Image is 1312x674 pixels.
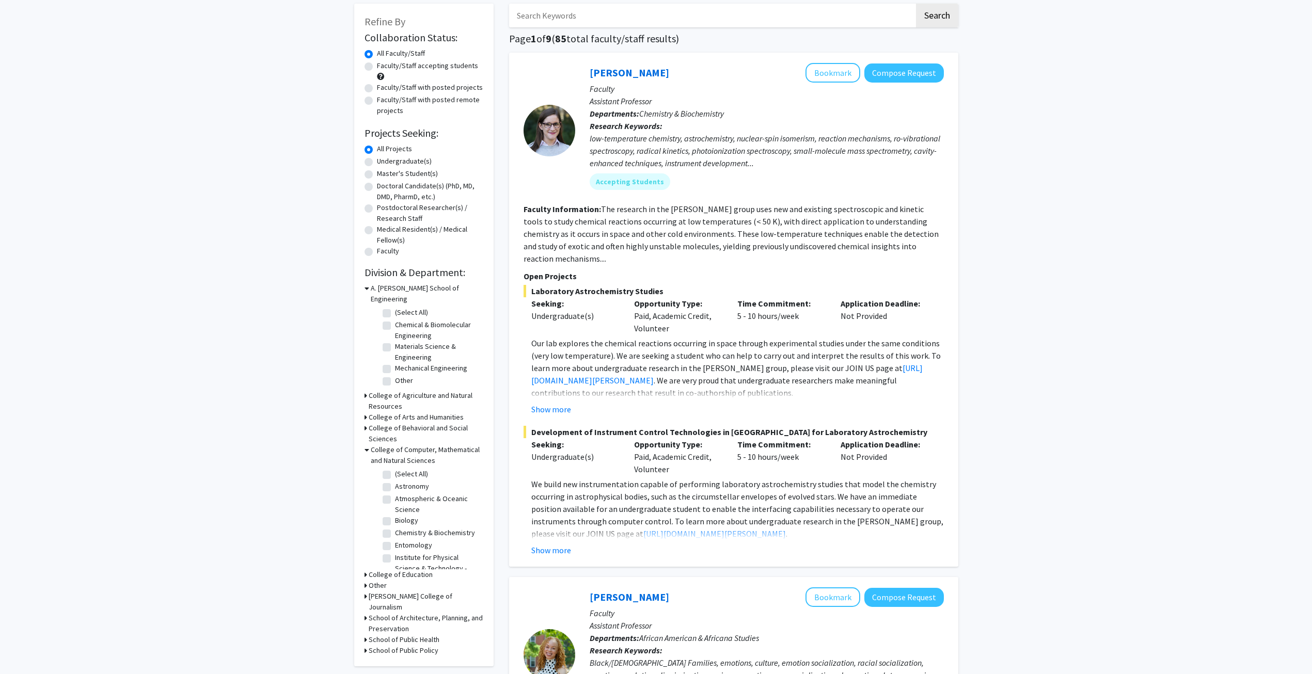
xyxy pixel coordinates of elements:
h2: Division & Department: [365,266,483,279]
p: Faculty [590,607,944,619]
div: Undergraduate(s) [531,310,619,322]
label: Mechanical Engineering [395,363,467,374]
div: low-temperature chemistry, astrochemistry, nuclear-spin isomerism, reaction mechanisms, ro-vibrat... [590,132,944,169]
p: We build new instrumentation capable of performing laboratory astrochemistry studies that model t... [531,478,944,540]
button: Add Leah Dodson to Bookmarks [805,63,860,83]
iframe: Chat [8,628,44,666]
span: 85 [555,32,566,45]
span: Laboratory Astrochemistry Studies [524,285,944,297]
span: 1 [531,32,536,45]
fg-read-more: The research in the [PERSON_NAME] group uses new and existing spectroscopic and kinetic tools to ... [524,204,939,264]
p: Seeking: [531,438,619,451]
span: Refine By [365,15,405,28]
label: Atmospheric & Oceanic Science [395,493,481,515]
a: [PERSON_NAME] [590,66,669,79]
p: Application Deadline: [841,297,928,310]
h2: Projects Seeking: [365,127,483,139]
b: Faculty Information: [524,204,601,214]
button: Search [916,4,958,27]
button: Compose Request to Angel Dunbar [864,588,944,607]
p: Faculty [590,83,944,95]
div: Not Provided [833,297,936,334]
label: Faculty/Staff with posted remote projects [377,94,483,116]
label: Materials Science & Engineering [395,341,481,363]
b: Departments: [590,633,639,643]
label: Chemical & Biomolecular Engineering [395,319,481,341]
div: Not Provided [833,438,936,475]
label: Doctoral Candidate(s) (PhD, MD, DMD, PharmD, etc.) [377,181,483,202]
p: Assistant Professor [590,619,944,632]
p: Assistant Professor [590,95,944,107]
span: African American & Africana Studies [639,633,759,643]
h3: College of Arts and Humanities [369,412,464,423]
label: Biology [395,515,418,526]
b: Departments: [590,108,639,119]
input: Search Keywords [509,4,914,27]
p: Time Commitment: [737,297,825,310]
label: Master's Student(s) [377,168,438,179]
label: Chemistry & Biochemistry [395,527,475,538]
label: All Projects [377,143,412,154]
label: Institute for Physical Science & Technology - Biophysics [395,552,481,585]
p: Application Deadline: [841,438,928,451]
button: Show more [531,403,571,415]
p: Opportunity Type: [634,297,722,310]
a: [PERSON_NAME] [590,590,669,603]
mat-chip: Accepting Students [590,173,670,190]
h3: A. [PERSON_NAME] School of Engineering [371,283,483,304]
label: Faculty/Staff with posted projects [377,82,483,93]
h2: Collaboration Status: [365,31,483,44]
label: Undergraduate(s) [377,156,432,167]
h3: Other [369,580,387,591]
label: Faculty [377,246,399,256]
button: Show more [531,544,571,556]
a: [URL][DOMAIN_NAME][PERSON_NAME] [643,528,786,539]
div: Paid, Academic Credit, Volunteer [626,438,730,475]
div: 5 - 10 hours/week [730,297,833,334]
label: Medical Resident(s) / Medical Fellow(s) [377,224,483,246]
span: Chemistry & Biochemistry [639,108,724,119]
span: Development of Instrument Control Technologies in [GEOGRAPHIC_DATA] for Laboratory Astrochemistry [524,426,944,438]
b: Research Keywords: [590,645,662,655]
p: Opportunity Type: [634,438,722,451]
label: (Select All) [395,469,428,479]
p: Our lab explores the chemical reactions occurring in space through experimental studies under the... [531,337,944,399]
div: Undergraduate(s) [531,451,619,463]
label: All Faculty/Staff [377,48,425,59]
label: Astronomy [395,481,429,492]
span: 9 [546,32,551,45]
h3: College of Behavioral and Social Sciences [369,423,483,444]
label: (Select All) [395,307,428,318]
label: Entomology [395,540,432,551]
h3: College of Education [369,569,433,580]
p: Time Commitment: [737,438,825,451]
label: Faculty/Staff accepting students [377,60,478,71]
p: Seeking: [531,297,619,310]
div: Paid, Academic Credit, Volunteer [626,297,730,334]
h3: School of Public Health [369,634,439,645]
label: Other [395,375,413,386]
b: Research Keywords: [590,121,662,131]
h3: School of Public Policy [369,645,438,656]
h3: College of Computer, Mathematical and Natural Sciences [371,444,483,466]
p: Open Projects [524,270,944,282]
h3: School of Architecture, Planning, and Preservation [369,613,483,634]
label: Postdoctoral Researcher(s) / Research Staff [377,202,483,224]
h3: [PERSON_NAME] College of Journalism [369,591,483,613]
button: Compose Request to Leah Dodson [864,63,944,83]
div: 5 - 10 hours/week [730,438,833,475]
button: Add Angel Dunbar to Bookmarks [805,587,860,607]
h1: Page of ( total faculty/staff results) [509,33,958,45]
h3: College of Agriculture and Natural Resources [369,390,483,412]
